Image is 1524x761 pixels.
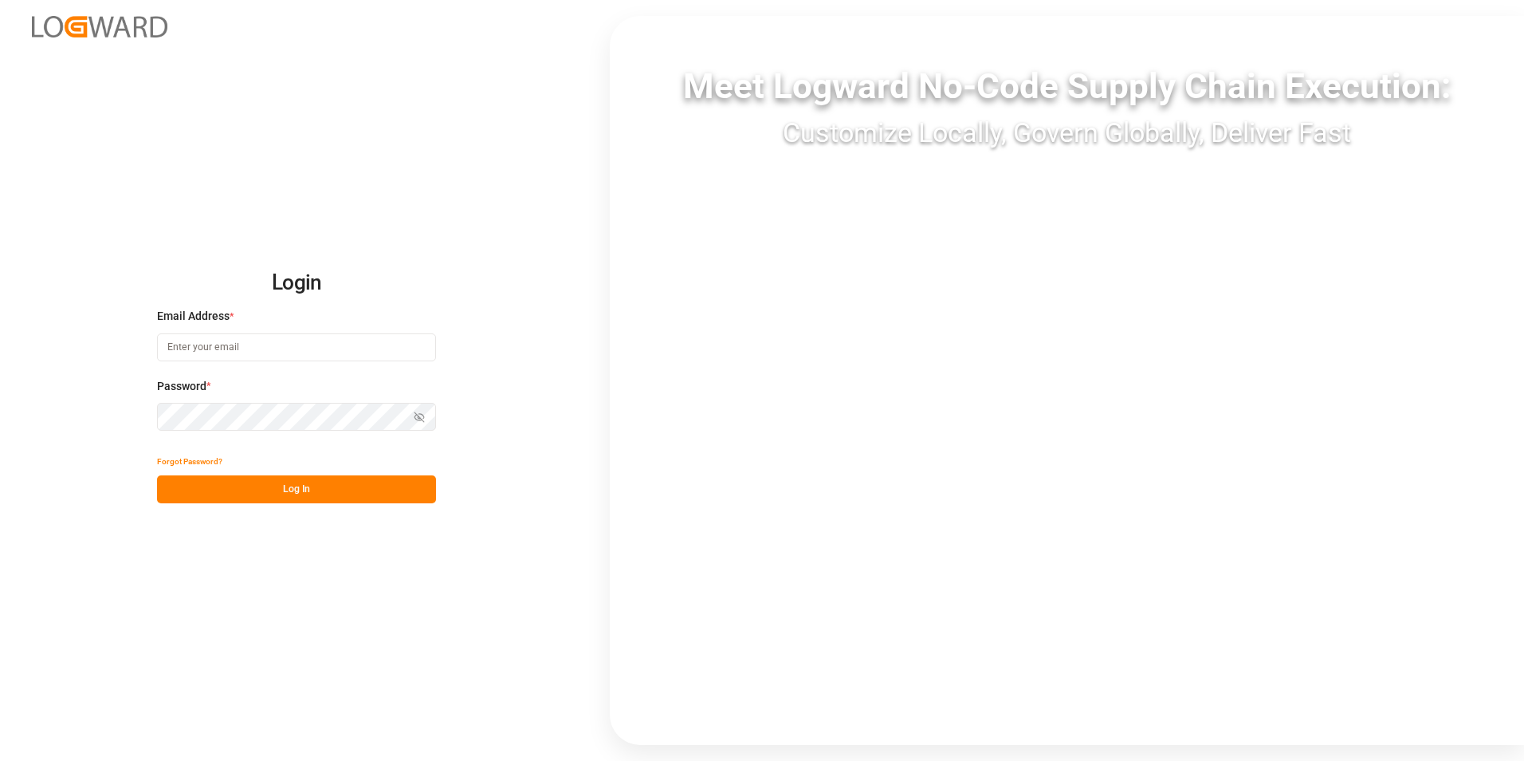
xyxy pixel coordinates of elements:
img: Logward_new_orange.png [32,16,167,37]
h2: Login [157,258,436,309]
button: Log In [157,475,436,503]
button: Forgot Password? [157,448,222,475]
span: Password [157,378,206,395]
input: Enter your email [157,333,436,361]
div: Customize Locally, Govern Globally, Deliver Fast [610,112,1524,153]
div: Meet Logward No-Code Supply Chain Execution: [610,60,1524,112]
span: Email Address [157,308,230,325]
